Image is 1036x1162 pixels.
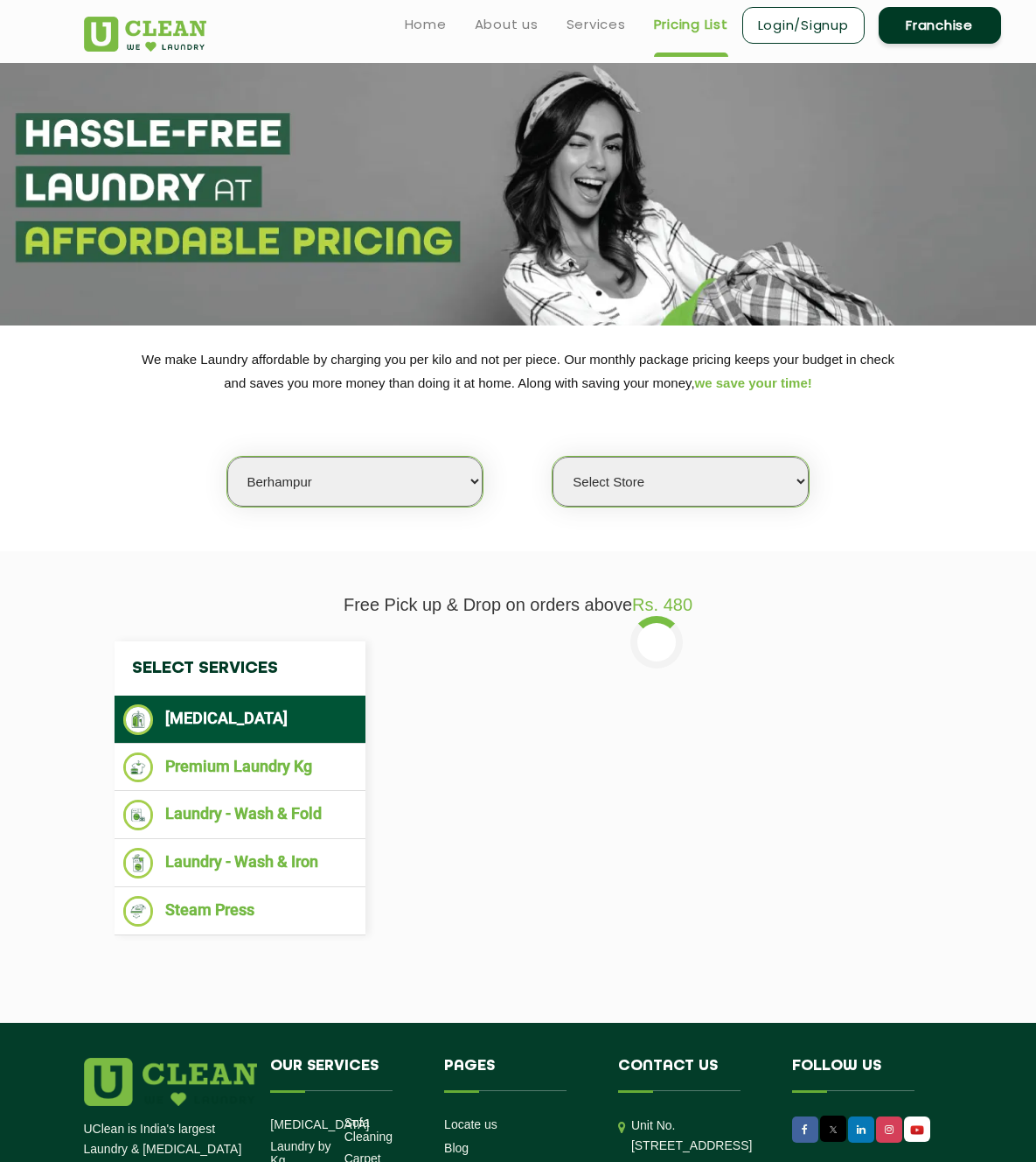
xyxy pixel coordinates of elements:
[906,1121,928,1139] img: UClean Laundry and Dry Cleaning
[123,752,358,783] li: Premium Laundry Kg
[567,14,626,35] a: Services
[270,1117,369,1131] a: [MEDICAL_DATA]
[123,848,358,878] li: Laundry - Wash & Iron
[444,1058,592,1091] h4: Pages
[123,848,154,878] img: Laundry - Wash & Iron
[270,1058,418,1091] h4: Our Services
[618,1058,766,1091] h4: Contact us
[405,14,447,35] a: Home
[123,800,154,830] img: Laundry - Wash & Fold
[123,896,154,927] img: Steam Press
[123,896,358,927] li: Steam Press
[444,1117,497,1131] a: Locate us
[792,1058,953,1091] h4: Follow us
[742,7,865,44] a: Login/Signup
[123,704,358,735] li: [MEDICAL_DATA]
[84,1058,258,1106] img: logo.png
[123,800,358,830] li: Laundry - Wash & Fold
[84,347,953,395] p: We make Laundry affordable by charging you per kilo and not per piece. Our monthly package pricin...
[344,1116,405,1144] a: Sofa Cleaning
[115,641,366,696] h4: Select Services
[631,1116,766,1156] p: Unit No. [STREET_ADDRESS]
[84,17,207,52] img: UClean Laundry and Dry Cleaning
[654,14,728,35] a: Pricing List
[123,704,154,735] img: Dry Cleaning
[84,595,953,615] p: Free Pick up & Drop on orders above
[123,752,154,783] img: Premium Laundry Kg
[475,14,539,35] a: About us
[632,595,692,614] span: Rs. 480
[879,7,1001,44] a: Franchise
[444,1141,469,1155] a: Blog
[695,375,812,390] span: we save your time!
